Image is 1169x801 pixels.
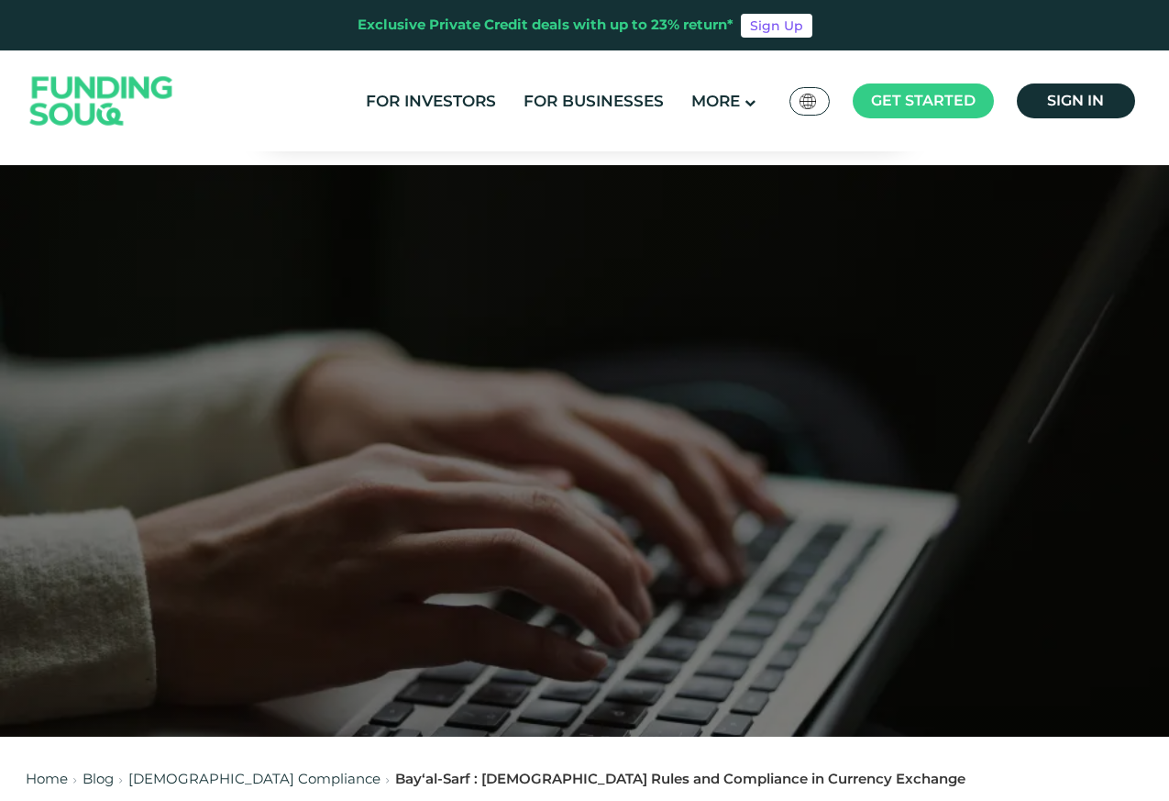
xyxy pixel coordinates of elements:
div: Bay‘al-Sarf : [DEMOGRAPHIC_DATA] Rules and Compliance in Currency Exchange [395,769,965,790]
a: Blog [83,770,114,787]
a: Sign in [1017,83,1135,118]
img: Logo [12,55,192,148]
span: Get started [871,92,976,109]
a: Sign Up [741,14,812,38]
img: SA Flag [800,94,816,109]
a: For Businesses [519,86,668,117]
div: Exclusive Private Credit deals with up to 23% return* [358,15,733,36]
a: [DEMOGRAPHIC_DATA] Compliance [128,770,380,787]
span: More [691,92,740,110]
a: For Investors [361,86,501,117]
a: Home [26,770,68,787]
span: Sign in [1047,92,1104,109]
